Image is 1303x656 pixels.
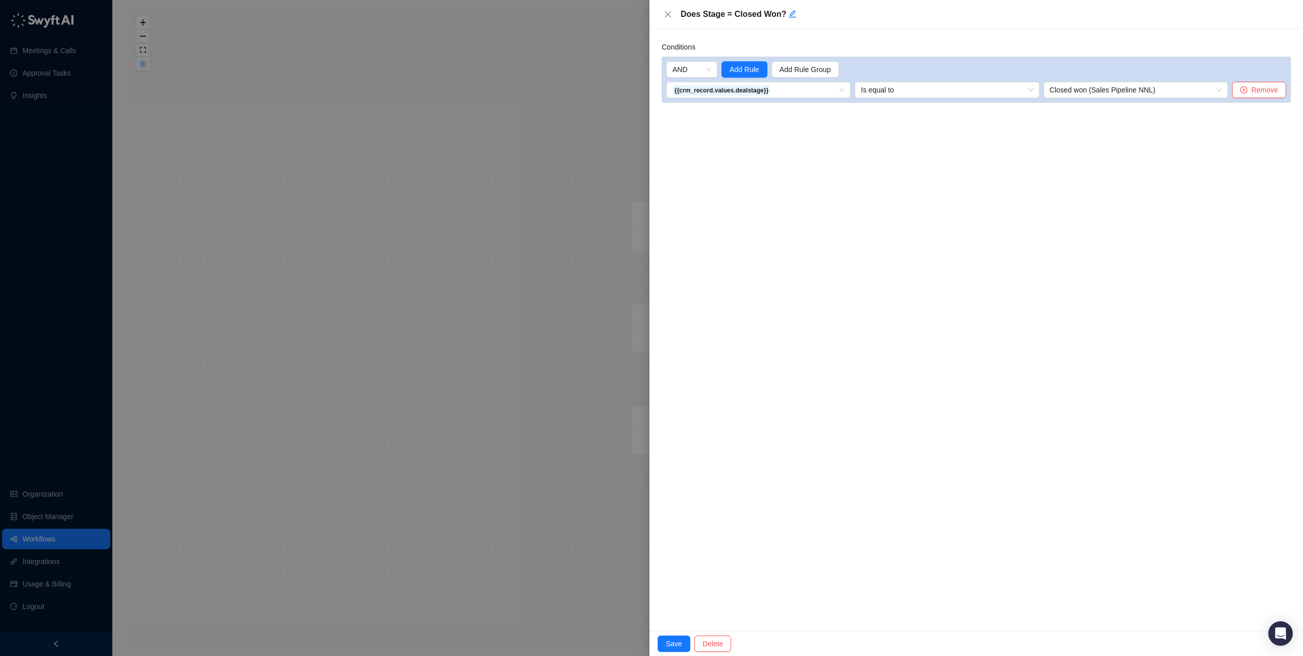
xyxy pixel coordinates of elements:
[664,10,672,18] span: close
[780,64,831,75] span: Add Rule Group
[788,10,797,18] span: edit
[658,636,690,652] button: Save
[1232,82,1286,98] button: Remove
[662,41,703,53] label: Conditions
[771,61,839,78] button: Add Rule Group
[861,82,1033,98] span: Is equal to
[703,638,723,649] span: Delete
[662,57,1291,103] div: Query builder
[672,62,711,77] span: AND
[1251,84,1278,96] span: Remove
[788,8,797,20] button: Edit
[1050,82,1222,98] span: Closed won (Sales Pipeline NNL)
[694,636,731,652] button: Delete
[721,61,767,78] button: Add Rule
[1240,86,1247,93] span: close-circle
[730,64,759,75] span: Add Rule
[681,8,1288,20] h5: Does Stage = Closed Won?
[662,8,674,20] button: Close
[674,87,768,94] strong: {{crm_record.values.dealstage}}
[1268,621,1293,646] div: Open Intercom Messenger
[666,638,682,649] span: Save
